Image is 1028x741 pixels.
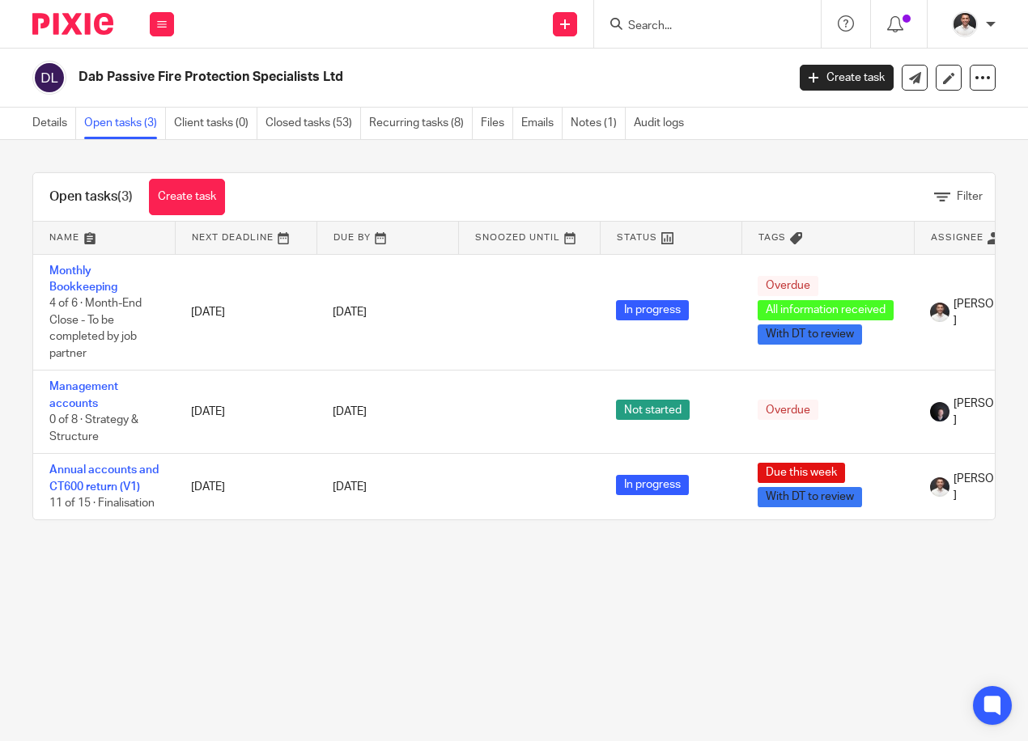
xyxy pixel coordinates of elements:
img: svg%3E [32,61,66,95]
td: [DATE] [175,370,316,454]
span: Overdue [758,276,818,296]
span: [DATE] [333,307,367,318]
td: [DATE] [175,454,316,520]
a: Emails [521,108,563,139]
span: 11 of 15 · Finalisation [49,498,155,509]
span: All information received [758,300,894,320]
span: Tags [758,233,786,242]
span: Snoozed Until [475,233,560,242]
span: (3) [117,190,133,203]
span: Filter [957,191,983,202]
span: [DATE] [333,406,367,417]
td: [DATE] [175,254,316,370]
a: Audit logs [634,108,692,139]
span: Not started [616,400,690,420]
span: With DT to review [758,487,862,507]
a: Create task [149,179,225,215]
span: 0 of 8 · Strategy & Structure [49,414,138,442]
img: dom%20slack.jpg [930,477,949,497]
a: Management accounts [49,381,118,409]
span: Due this week [758,463,845,483]
a: Create task [800,65,894,91]
span: Status [617,233,657,242]
img: 455A2509.jpg [930,402,949,421]
a: Monthly Bookkeeping [49,265,117,293]
img: dom%20slack.jpg [930,303,949,322]
span: [DATE] [333,481,367,493]
a: Annual accounts and CT600 return (V1) [49,464,159,492]
h2: Dab Passive Fire Protection Specialists Ltd [79,69,636,86]
span: Overdue [758,400,818,420]
a: Client tasks (0) [174,108,257,139]
input: Search [627,19,772,34]
a: Notes (1) [571,108,626,139]
img: Pixie [32,13,113,35]
span: In progress [616,475,689,495]
a: Details [32,108,76,139]
a: Files [481,108,513,139]
a: Recurring tasks (8) [369,108,473,139]
span: 4 of 6 · Month-End Close - To be completed by job partner [49,298,142,359]
h1: Open tasks [49,188,133,205]
a: Closed tasks (53) [265,108,361,139]
img: dom%20slack.jpg [952,11,978,37]
span: In progress [616,300,689,320]
span: With DT to review [758,324,862,345]
a: Open tasks (3) [84,108,166,139]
